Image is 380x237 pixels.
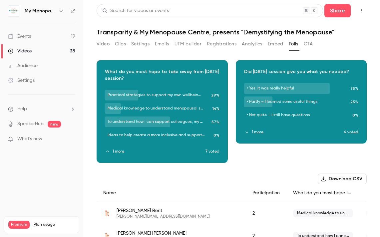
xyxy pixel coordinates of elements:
h1: Transparity & My Menopause Centre, presents "Demystifying the Menopause" [97,28,367,36]
span: Plan usage [34,222,75,227]
span: [PERSON_NAME][EMAIL_ADDRESS][DOMAIN_NAME] [117,214,209,219]
span: [PERSON_NAME] [PERSON_NAME] [117,230,239,237]
a: SpeakerHub [17,121,44,128]
span: Premium [8,221,30,229]
span: What's new [17,136,42,143]
button: Share [324,4,351,17]
button: Video [97,39,110,49]
li: help-dropdown-opener [8,105,75,112]
div: Audience [8,62,38,69]
span: Medical knowledge to understand menopausal symptoms and treatments better [293,209,353,217]
span: Help [17,105,27,112]
button: 1 more [105,149,205,155]
button: Emails [155,39,169,49]
div: Videos [8,48,32,54]
button: Registrations [207,39,236,49]
iframe: Noticeable Trigger [67,136,75,142]
span: new [48,121,61,128]
button: 1 more [244,129,344,135]
button: Download CSV [318,174,367,184]
button: Analytics [242,39,262,49]
button: Embed [268,39,283,49]
div: What do you most hope to take away from [DATE] session? [286,184,360,202]
button: Top Bar Actions [356,5,367,16]
img: My Menopause Centre [8,6,19,16]
div: Participation [246,184,286,202]
button: Clips [115,39,126,49]
span: [PERSON_NAME] Bent [117,207,209,214]
button: Settings [131,39,150,49]
div: Name [97,184,246,202]
button: UTM builder [175,39,201,49]
button: CTA [304,39,313,49]
h6: My Menopause Centre [25,8,56,14]
img: transparity.com [103,209,111,217]
div: Search for videos or events [102,7,169,14]
div: Events [8,33,31,40]
div: Settings [8,77,35,84]
div: 2 [246,202,286,225]
button: Polls [289,39,298,49]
